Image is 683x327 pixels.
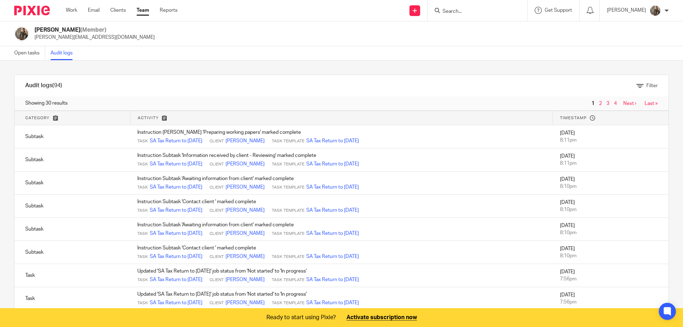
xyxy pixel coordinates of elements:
[15,172,130,195] td: Subtask
[226,137,265,144] a: [PERSON_NAME]
[150,207,202,214] a: SA Tax Return to [DATE]
[553,218,668,241] td: [DATE]
[272,162,305,167] span: Task Template
[210,185,224,190] span: Client
[130,195,553,218] td: Instruction Subtask 'Contact client ' marked complete
[25,116,49,120] span: Category
[15,241,130,264] td: Subtask
[137,300,148,306] span: Task
[226,230,265,237] a: [PERSON_NAME]
[150,276,202,283] a: SA Tax Return to [DATE]
[137,162,148,167] span: Task
[210,208,224,213] span: Client
[130,148,553,172] td: Instruction Subtask 'Information received by client - Reviewing' marked complete
[150,253,202,260] a: SA Tax Return to [DATE]
[590,101,658,106] nav: pager
[210,138,224,144] span: Client
[560,252,661,259] div: 8:10pm
[560,137,661,144] div: 8:11pm
[150,184,202,191] a: SA Tax Return to [DATE]
[306,276,359,283] a: SA Tax Return to [DATE]
[272,138,305,144] span: Task Template
[560,116,587,120] span: Timestamp
[15,195,130,218] td: Subtask
[15,264,130,287] td: Task
[15,125,130,148] td: Subtask
[306,230,359,237] a: SA Tax Return to [DATE]
[553,287,668,310] td: [DATE]
[210,231,224,237] span: Client
[614,101,617,106] a: 4
[553,148,668,172] td: [DATE]
[560,275,661,283] div: 7:56pm
[150,299,202,306] a: SA Tax Return to [DATE]
[35,26,155,34] h2: [PERSON_NAME]
[272,231,305,237] span: Task Template
[560,299,661,306] div: 7:56pm
[226,299,265,306] a: [PERSON_NAME]
[137,254,148,260] span: Task
[623,101,636,106] a: Next ›
[137,231,148,237] span: Task
[88,7,100,14] a: Email
[560,183,661,190] div: 8:10pm
[306,299,359,306] a: SA Tax Return to [DATE]
[138,116,159,120] span: Activity
[590,99,596,108] span: 1
[442,9,506,15] input: Search
[66,7,77,14] a: Work
[226,276,265,283] a: [PERSON_NAME]
[130,172,553,195] td: Instruction Subtask 'Awaiting information from client' marked complete
[306,207,359,214] a: SA Tax Return to [DATE]
[80,27,106,33] span: (Member)
[130,241,553,264] td: Instruction Subtask 'Contact client ' marked complete
[646,83,658,88] span: Filter
[553,195,668,218] td: [DATE]
[650,5,661,16] img: IMG_5023.jpeg
[607,101,609,106] a: 3
[160,7,178,14] a: Reports
[560,206,661,213] div: 8:10pm
[272,208,305,213] span: Task Template
[545,8,572,13] span: Get Support
[607,7,646,14] p: [PERSON_NAME]
[553,264,668,287] td: [DATE]
[560,160,661,167] div: 8:11pm
[15,287,130,310] td: Task
[14,6,50,15] img: Pixie
[14,26,29,41] img: IMG_5023.jpeg
[272,185,305,190] span: Task Template
[35,34,155,41] p: [PERSON_NAME][EMAIL_ADDRESS][DOMAIN_NAME]
[14,46,45,60] a: Open tasks
[137,185,148,190] span: Task
[130,125,553,148] td: Instruction [PERSON_NAME] 'Preparing working papers' marked complete
[130,218,553,241] td: Instruction Subtask 'Awaiting information from client' marked complete
[137,277,148,283] span: Task
[553,172,668,195] td: [DATE]
[137,208,148,213] span: Task
[210,277,224,283] span: Client
[130,287,553,310] td: Updated 'SA Tax Return to [DATE]' job status from 'Not started' to 'In progress'
[226,184,265,191] a: [PERSON_NAME]
[272,277,305,283] span: Task Template
[51,46,78,60] a: Audit logs
[226,160,265,168] a: [PERSON_NAME]
[137,138,148,144] span: Task
[553,241,668,264] td: [DATE]
[210,254,224,260] span: Client
[150,160,202,168] a: SA Tax Return to [DATE]
[25,100,68,107] span: Showing 30 results
[272,300,305,306] span: Task Template
[150,137,202,144] a: SA Tax Return to [DATE]
[15,218,130,241] td: Subtask
[226,207,265,214] a: [PERSON_NAME]
[560,229,661,236] div: 8:10pm
[306,184,359,191] a: SA Tax Return to [DATE]
[110,7,126,14] a: Clients
[306,137,359,144] a: SA Tax Return to [DATE]
[130,264,553,287] td: Updated 'SA Tax Return to [DATE]' job status from 'Not started' to 'In progress'
[272,254,305,260] span: Task Template
[15,148,130,172] td: Subtask
[306,160,359,168] a: SA Tax Return to [DATE]
[226,253,265,260] a: [PERSON_NAME]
